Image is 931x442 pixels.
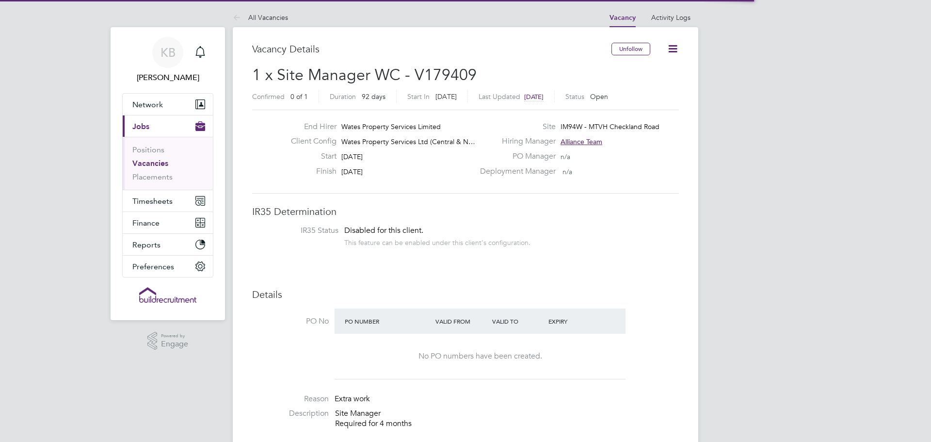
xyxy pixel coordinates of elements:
[344,351,616,361] div: No PO numbers have been created.
[122,37,213,83] a: KB[PERSON_NAME]
[132,122,149,131] span: Jobs
[474,166,556,177] label: Deployment Manager
[435,92,457,101] span: [DATE]
[590,92,608,101] span: Open
[341,137,475,146] span: Wates Property Services Ltd (Central & N…
[252,316,329,327] label: PO No
[123,137,213,190] div: Jobs
[122,287,213,303] a: Go to home page
[490,312,546,330] div: Valid To
[262,226,338,236] label: IR35 Status
[362,92,385,101] span: 92 days
[335,394,370,404] span: Extra work
[561,137,602,146] span: Alliance Team
[407,92,430,101] label: Start In
[132,159,168,168] a: Vacancies
[283,122,337,132] label: End Hirer
[161,46,176,59] span: KB
[283,166,337,177] label: Finish
[233,13,288,22] a: All Vacancies
[252,92,285,101] label: Confirmed
[252,43,611,55] h3: Vacancy Details
[474,151,556,162] label: PO Manager
[561,122,659,131] span: IM94W - MTVH Checkland Road
[111,27,225,320] nav: Main navigation
[132,240,161,249] span: Reports
[524,93,544,101] span: [DATE]
[651,13,690,22] a: Activity Logs
[252,205,679,218] h3: IR35 Determination
[123,234,213,255] button: Reports
[433,312,490,330] div: Valid From
[561,152,570,161] span: n/a
[610,14,636,22] a: Vacancy
[122,72,213,83] span: Kristian Booth
[342,312,433,330] div: PO Number
[123,212,213,233] button: Finance
[161,332,188,340] span: Powered by
[335,409,679,429] p: Site Manager Required for 4 months
[565,92,584,101] label: Status
[283,136,337,147] label: Client Config
[147,332,189,350] a: Powered byEngage
[123,115,213,137] button: Jobs
[123,256,213,277] button: Preferences
[290,92,308,101] span: 0 of 1
[252,409,329,419] label: Description
[252,394,329,404] label: Reason
[123,190,213,212] button: Timesheets
[474,136,556,147] label: Hiring Manager
[132,100,163,109] span: Network
[341,152,363,161] span: [DATE]
[474,122,556,132] label: Site
[161,340,188,348] span: Engage
[123,94,213,115] button: Network
[562,167,572,176] span: n/a
[341,167,363,176] span: [DATE]
[283,151,337,162] label: Start
[341,122,441,131] span: Wates Property Services Limited
[252,65,477,84] span: 1 x Site Manager WC - V179409
[344,236,530,247] div: This feature can be enabled under this client's configuration.
[132,218,160,228] span: Finance
[344,226,423,235] span: Disabled for this client.
[132,262,174,271] span: Preferences
[546,312,603,330] div: Expiry
[479,92,520,101] label: Last Updated
[132,172,173,181] a: Placements
[611,43,650,55] button: Unfollow
[139,287,196,303] img: buildrec-logo-retina.png
[330,92,356,101] label: Duration
[132,145,164,154] a: Positions
[252,288,679,301] h3: Details
[132,196,173,206] span: Timesheets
